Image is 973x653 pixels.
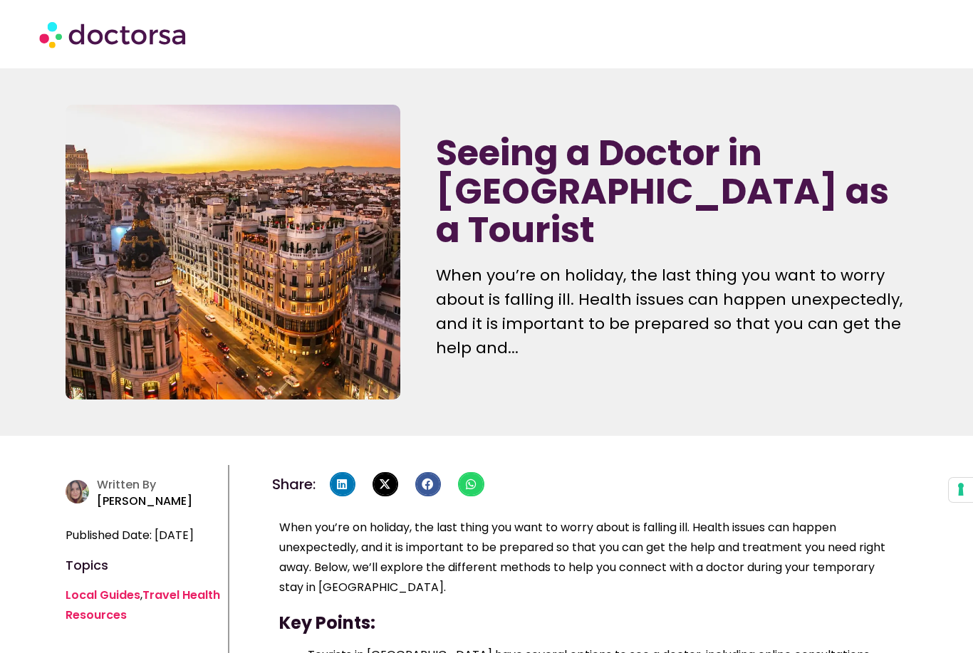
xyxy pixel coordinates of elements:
[66,587,140,603] a: Local Guides
[97,491,221,511] p: [PERSON_NAME]
[279,611,375,634] strong: Key Points:
[272,477,316,491] h4: Share:
[436,263,907,360] p: When you’re on holiday, the last thing you want to worry about is falling ill. Health issues can ...
[279,519,885,595] span: When you’re on holiday, the last thing you want to worry about is falling ill. Health issues can ...
[97,478,221,491] h4: Written By
[373,472,398,496] div: Share on x-twitter
[66,526,194,545] span: Published Date: [DATE]
[949,478,973,502] button: Your consent preferences for tracking technologies
[66,587,220,623] span: ,
[458,472,484,496] div: Share on whatsapp
[66,587,220,623] a: Travel Health Resources
[330,472,355,496] div: Share on linkedin
[66,105,400,399] img: Seeing a Doctor in Spain as a Tourist - a practical guide for travelers
[66,560,221,571] h4: Topics
[436,134,907,249] h1: Seeing a Doctor in [GEOGRAPHIC_DATA] as a Tourist
[66,480,89,503] img: author
[415,472,441,496] div: Share on facebook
